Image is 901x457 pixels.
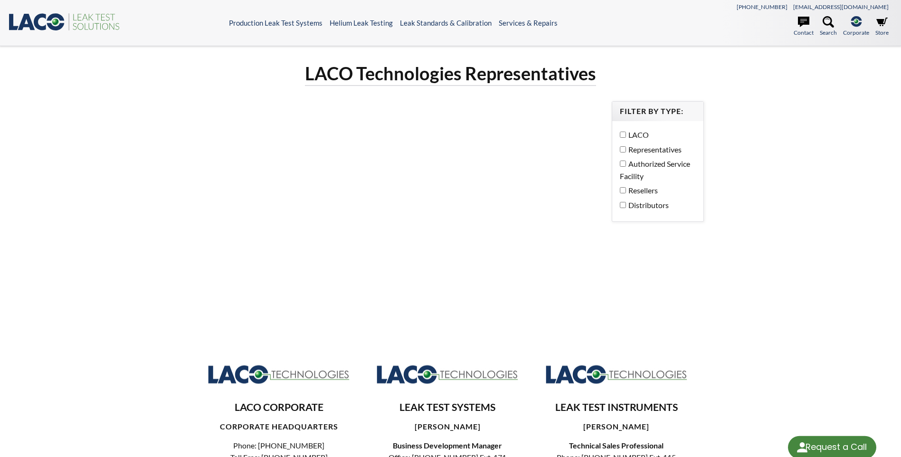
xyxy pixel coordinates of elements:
[376,364,519,385] img: Logo_LACO-TECH_hi-res.jpg
[208,364,350,385] img: Logo_LACO-TECH_hi-res.jpg
[843,28,869,37] span: Corporate
[400,19,492,27] a: Leak Standards & Calibration
[875,16,889,37] a: Store
[393,441,502,450] strong: Business Development Manager
[793,3,889,10] a: [EMAIL_ADDRESS][DOMAIN_NAME]
[794,16,814,37] a: Contact
[583,422,649,431] strong: [PERSON_NAME]
[620,129,691,141] label: LACO
[205,401,352,414] h3: LACO CORPORATE
[620,158,691,182] label: Authorized Service Facility
[795,440,810,455] img: round button
[569,441,664,450] strong: Technical Sales Professional
[305,62,596,86] h1: LACO Technologies Representatives
[220,422,338,431] strong: CORPORATE HEADQUARTERS
[374,401,522,414] h3: LEAK TEST SYSTEMS
[620,161,626,167] input: Authorized Service Facility
[542,401,690,414] h3: LEAK TEST INSTRUMENTS
[620,184,691,197] label: Resellers
[820,16,837,37] a: Search
[330,19,393,27] a: Helium Leak Testing
[499,19,558,27] a: Services & Repairs
[737,3,787,10] a: [PHONE_NUMBER]
[545,364,688,385] img: Logo_LACO-TECH_hi-res.jpg
[620,202,626,208] input: Distributors
[620,132,626,138] input: LACO
[620,199,691,211] label: Distributors
[415,422,481,431] strong: [PERSON_NAME]
[620,187,626,193] input: Resellers
[620,146,626,152] input: Representatives
[229,19,322,27] a: Production Leak Test Systems
[620,143,691,156] label: Representatives
[620,106,696,116] h4: Filter by Type:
